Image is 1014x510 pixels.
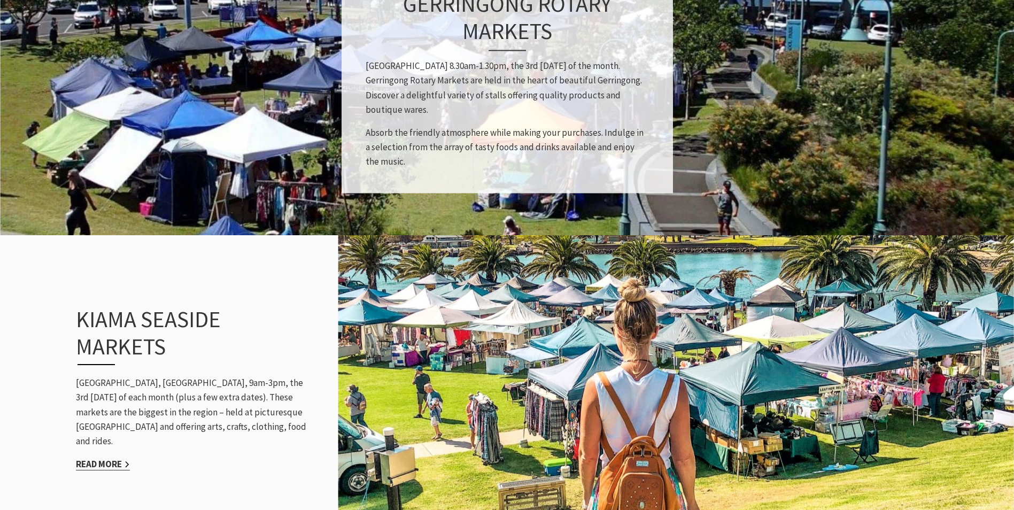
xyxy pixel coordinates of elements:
h3: Kiama Seaside Markets [76,306,288,365]
p: [GEOGRAPHIC_DATA] 8.30am-1.30pm, the 3rd [DATE] of the month. Gerringong Rotary Markets are held ... [366,59,649,118]
a: Read More [76,458,130,470]
p: Absorb the friendly atmosphere while making your purchases. Indulge in a selection from the array... [366,126,649,169]
p: [GEOGRAPHIC_DATA], [GEOGRAPHIC_DATA], 9am-3pm, the 3rd [DATE] of each month (plus a few extra dat... [76,376,311,449]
